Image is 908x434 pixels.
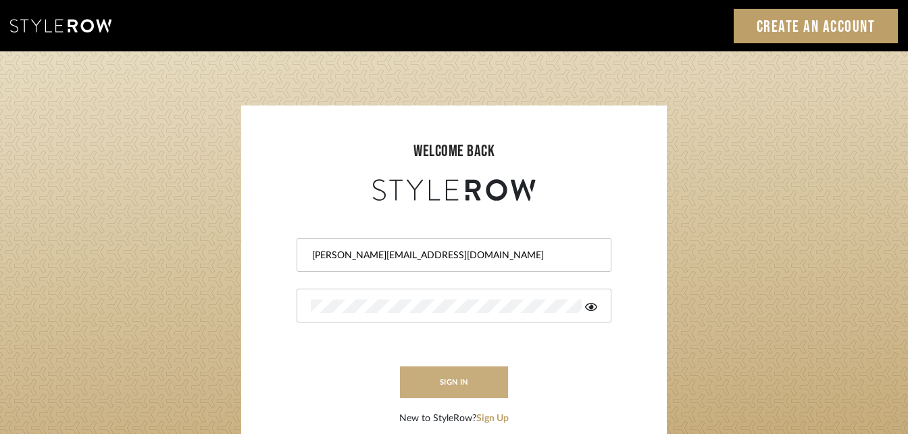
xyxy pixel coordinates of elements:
div: New to StyleRow? [399,412,509,426]
a: Create an Account [734,9,899,43]
button: Sign Up [476,412,509,426]
input: Email Address [311,249,594,262]
button: sign in [400,366,508,398]
div: welcome back [255,139,653,164]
